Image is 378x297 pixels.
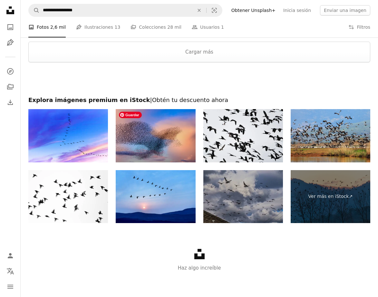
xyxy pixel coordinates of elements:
[221,24,224,31] span: 1
[21,264,378,272] p: Haz algo increíble
[114,24,120,31] span: 13
[348,17,370,37] button: Filtros
[29,4,40,16] button: Buscar en Unsplash
[4,21,17,34] a: Fotos
[28,109,108,162] img: Bandada de pájaros volando en una formación distintiva en V contra un colorido cielo al atardecer.
[203,170,283,223] img: Bandada de pájaros contra un cielo nublado
[4,96,17,109] a: Historial de descargas
[4,265,17,278] button: Idioma
[28,170,108,223] img: Pájaros
[203,109,283,162] img: Ibis Flying
[28,96,370,104] h2: Explora imágenes premium en iStock
[207,4,222,16] button: Búsqueda visual
[4,36,17,49] a: Ilustraciones
[150,97,228,103] span: | Obtén tu descuento ahora
[4,4,17,18] a: Inicio — Unsplash
[192,17,224,37] a: Usuarios 1
[119,112,142,118] span: Guardar
[131,17,181,37] a: Colecciones 28 mil
[228,5,279,15] a: Obtener Unsplash+
[291,170,370,223] a: Ver más en iStock↗
[291,109,370,162] img: Migración de grullas. Paisaje pastoral de la reserva del valle de Hula
[279,5,315,15] a: Inicia sesión
[76,17,120,37] a: Ilustraciones 13
[28,42,370,62] button: Cargar más
[116,170,195,223] img: Bandada de pájaros volando en formación V contra el fondo del cielo al atardecer
[4,249,17,262] a: Iniciar sesión / Registrarse
[4,280,17,293] button: Menú
[4,65,17,78] a: Explorar
[116,109,195,162] img: Nube de estornino en forma de águila durante la puesta del sol
[320,5,370,15] button: Enviar una imagen
[4,80,17,93] a: Colecciones
[28,4,222,17] form: Encuentra imágenes en todo el sitio
[167,24,181,31] span: 28 mil
[192,4,206,16] button: Borrar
